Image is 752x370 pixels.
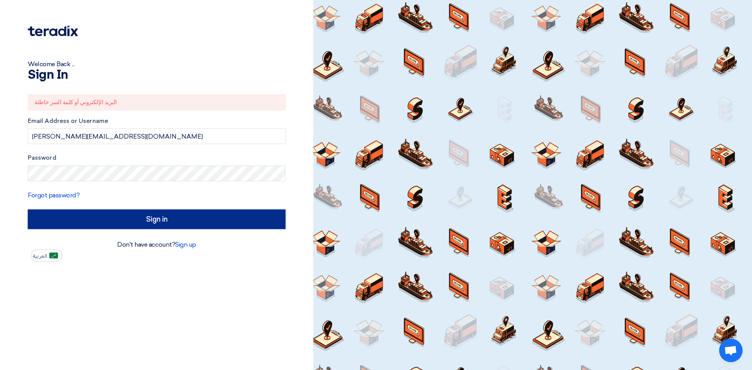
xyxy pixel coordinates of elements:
[33,253,47,259] span: العربية
[28,153,286,162] label: Password
[28,191,80,199] a: Forgot password?
[28,60,286,69] div: Welcome Back ...
[28,94,286,110] div: البريد الإلكتروني أو كلمة السر خاطئة
[49,253,58,258] img: ar-AR.png
[175,241,196,248] a: Sign up
[31,249,62,262] button: العربية
[28,128,286,144] input: Enter your business email or username
[28,69,286,81] h1: Sign In
[28,240,286,249] div: Don't have account?
[719,339,743,362] div: Open chat
[28,117,286,126] label: Email Address or Username
[28,209,286,229] input: Sign in
[28,25,78,36] img: Teradix logo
